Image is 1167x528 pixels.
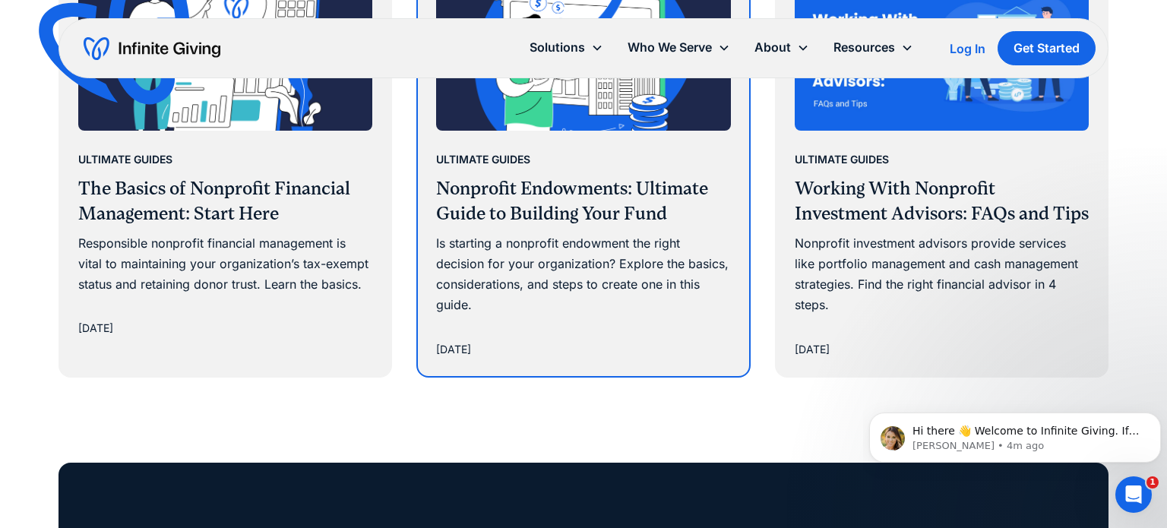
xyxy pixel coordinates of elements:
[821,31,925,64] div: Resources
[998,31,1096,65] a: Get Started
[436,340,471,359] div: [DATE]
[517,31,615,64] div: Solutions
[742,31,821,64] div: About
[436,233,730,316] div: Is starting a nonprofit endowment the right decision for your organization? Explore the basics, c...
[1115,476,1152,513] iframe: Intercom live chat
[84,36,220,61] a: home
[833,37,895,58] div: Resources
[436,150,530,169] div: Ultimate Guides
[78,319,113,337] div: [DATE]
[78,176,372,227] h3: The Basics of Nonprofit Financial Management: Start Here
[950,43,985,55] div: Log In
[628,37,712,58] div: Who We Serve
[436,176,730,227] h3: Nonprofit Endowments: Ultimate Guide to Building Your Fund
[615,31,742,64] div: Who We Serve
[795,150,889,169] div: Ultimate Guides
[950,40,985,58] a: Log In
[530,37,585,58] div: Solutions
[754,37,791,58] div: About
[1146,476,1159,488] span: 1
[863,381,1167,487] iframe: Intercom notifications message
[795,340,830,359] div: [DATE]
[78,150,172,169] div: Ultimate Guides
[78,233,372,296] div: Responsible nonprofit financial management is vital to maintaining your organization’s tax-exempt...
[795,233,1089,316] div: Nonprofit investment advisors provide services like portfolio management and cash management stra...
[795,176,1089,227] h3: Working With Nonprofit Investment Advisors: FAQs and Tips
